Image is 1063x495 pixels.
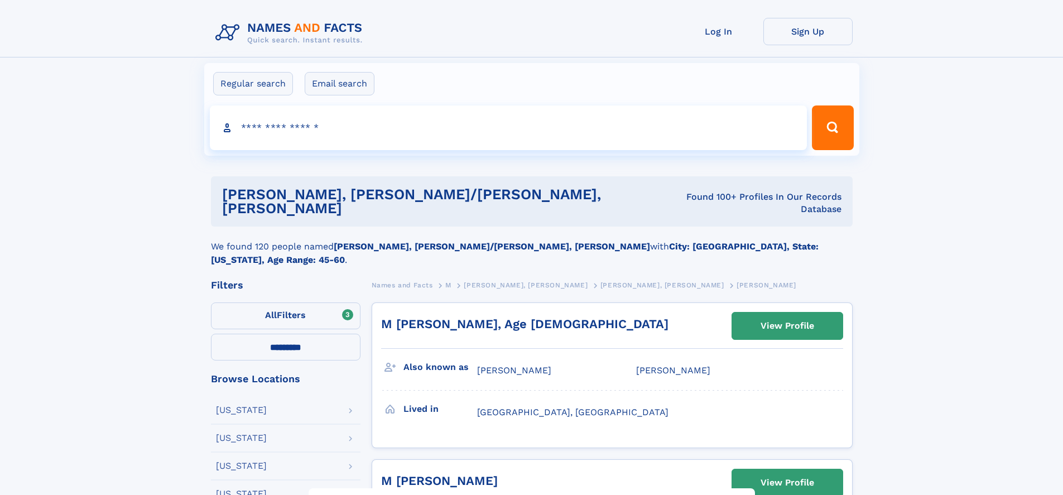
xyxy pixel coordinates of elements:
a: View Profile [732,313,843,339]
span: [PERSON_NAME], [PERSON_NAME] [464,281,588,289]
div: View Profile [761,313,814,339]
b: City: [GEOGRAPHIC_DATA], State: [US_STATE], Age Range: 45-60 [211,241,819,265]
div: [US_STATE] [216,462,267,470]
a: [PERSON_NAME], [PERSON_NAME] [600,278,724,292]
div: [US_STATE] [216,406,267,415]
div: [US_STATE] [216,434,267,443]
span: [PERSON_NAME] [737,281,796,289]
label: Regular search [213,72,293,95]
h3: Lived in [403,400,477,419]
a: Log In [674,18,763,45]
label: Filters [211,302,360,329]
div: We found 120 people named with . [211,227,853,267]
span: [PERSON_NAME], [PERSON_NAME] [600,281,724,289]
a: Sign Up [763,18,853,45]
a: M [445,278,451,292]
h3: Also known as [403,358,477,377]
input: search input [210,105,807,150]
span: All [265,310,277,320]
span: M [445,281,451,289]
a: [PERSON_NAME], [PERSON_NAME] [464,278,588,292]
label: Email search [305,72,374,95]
a: Names and Facts [372,278,433,292]
img: Logo Names and Facts [211,18,372,48]
div: Found 100+ Profiles In Our Records Database [666,191,841,215]
span: [PERSON_NAME] [477,365,551,376]
div: Browse Locations [211,374,360,384]
button: Search Button [812,105,853,150]
a: M [PERSON_NAME] [381,474,498,488]
a: M [PERSON_NAME], Age [DEMOGRAPHIC_DATA] [381,317,668,331]
h1: [PERSON_NAME], [PERSON_NAME]/[PERSON_NAME], [PERSON_NAME] [222,188,666,215]
span: [GEOGRAPHIC_DATA], [GEOGRAPHIC_DATA] [477,407,668,417]
span: [PERSON_NAME] [636,365,710,376]
b: [PERSON_NAME], [PERSON_NAME]/[PERSON_NAME], [PERSON_NAME] [334,241,650,252]
div: Filters [211,280,360,290]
